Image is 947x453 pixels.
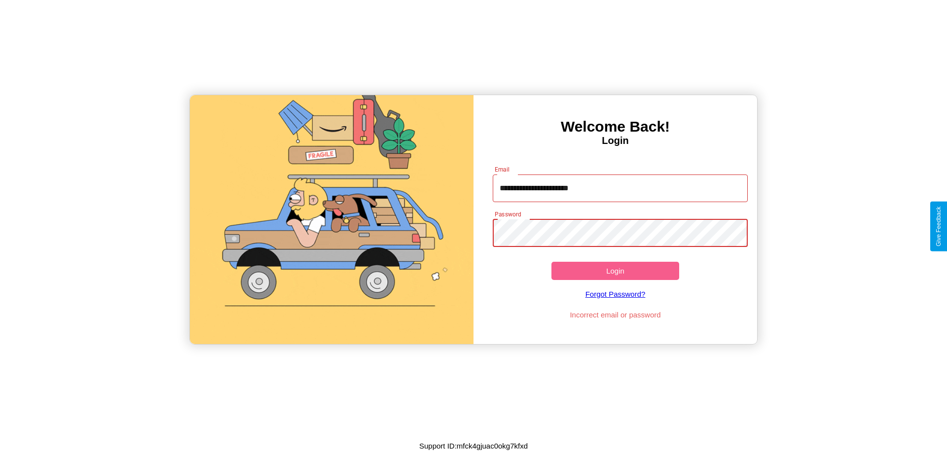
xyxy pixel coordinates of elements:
[551,262,679,280] button: Login
[488,280,743,308] a: Forgot Password?
[935,207,942,246] div: Give Feedback
[488,308,743,321] p: Incorrect email or password
[473,118,757,135] h3: Welcome Back!
[495,210,521,218] label: Password
[495,165,510,174] label: Email
[473,135,757,146] h4: Login
[419,439,528,453] p: Support ID: mfck4gjuac0okg7kfxd
[190,95,473,344] img: gif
